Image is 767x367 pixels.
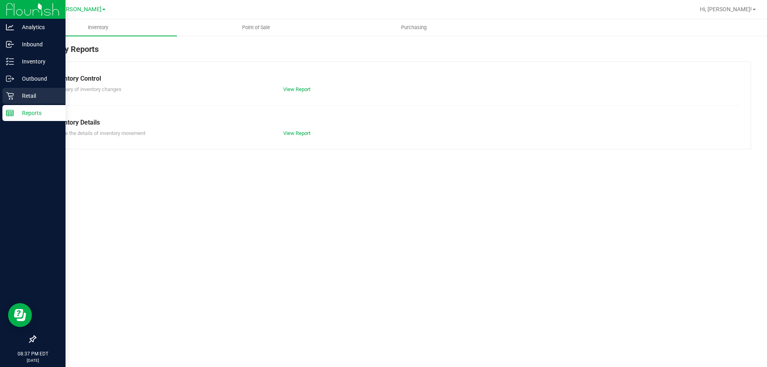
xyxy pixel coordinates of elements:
a: Point of Sale [177,19,335,36]
span: Summary of inventory changes [52,86,121,92]
div: Inventory Details [52,118,735,127]
span: Inventory [77,24,119,31]
p: Retail [14,91,62,101]
p: Outbound [14,74,62,83]
p: [DATE] [4,357,62,363]
span: [PERSON_NAME] [58,6,101,13]
inline-svg: Analytics [6,23,14,31]
span: Hi, [PERSON_NAME]! [700,6,752,12]
span: Purchasing [390,24,437,31]
inline-svg: Outbound [6,75,14,83]
inline-svg: Reports [6,109,14,117]
inline-svg: Inventory [6,58,14,65]
p: Analytics [14,22,62,32]
p: Reports [14,108,62,118]
inline-svg: Retail [6,92,14,100]
a: View Report [283,130,310,136]
span: Point of Sale [231,24,281,31]
a: Inventory [19,19,177,36]
span: Explore the details of inventory movement [52,130,145,136]
p: Inbound [14,40,62,49]
a: View Report [283,86,310,92]
inline-svg: Inbound [6,40,14,48]
p: Inventory [14,57,62,66]
a: Purchasing [335,19,493,36]
div: Inventory Control [52,74,735,83]
iframe: Resource center [8,303,32,327]
p: 08:37 PM EDT [4,350,62,357]
div: Inventory Reports [35,43,751,61]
